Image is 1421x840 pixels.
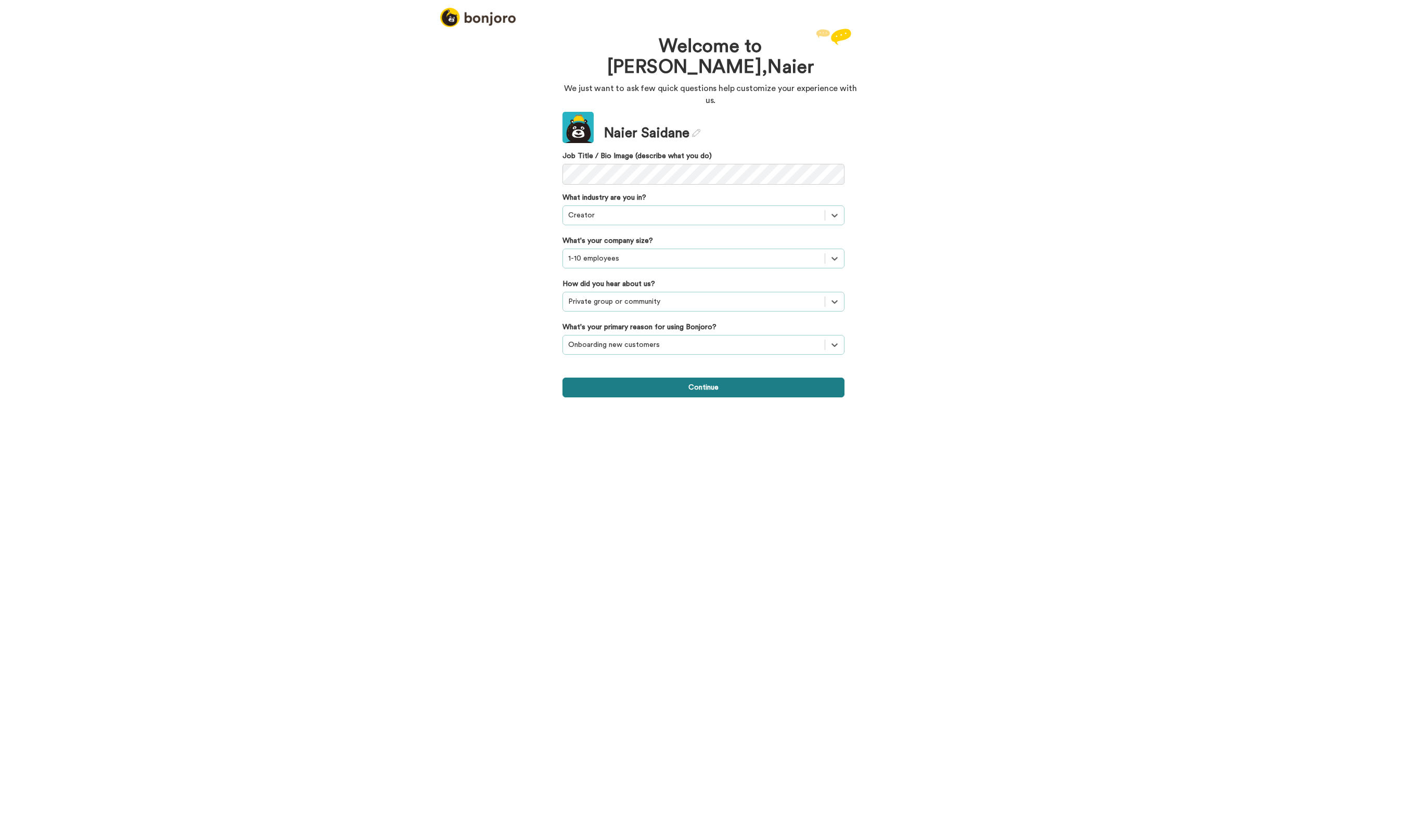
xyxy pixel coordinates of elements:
label: Job Title / Bio Image (describe what you do) [562,151,844,161]
div: Naier Saidane [604,124,700,143]
h1: Welcome to [PERSON_NAME], Naier [594,36,828,77]
img: reply.svg [816,29,851,45]
label: What's your primary reason for using Bonjoro? [562,322,716,332]
img: logo_full.png [440,8,516,27]
label: How did you hear about us? [562,279,655,289]
label: What industry are you in? [562,192,646,203]
p: We just want to ask few quick questions help customize your experience with us. [562,83,859,107]
label: What's your company size? [562,236,653,246]
button: Continue [562,378,844,397]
